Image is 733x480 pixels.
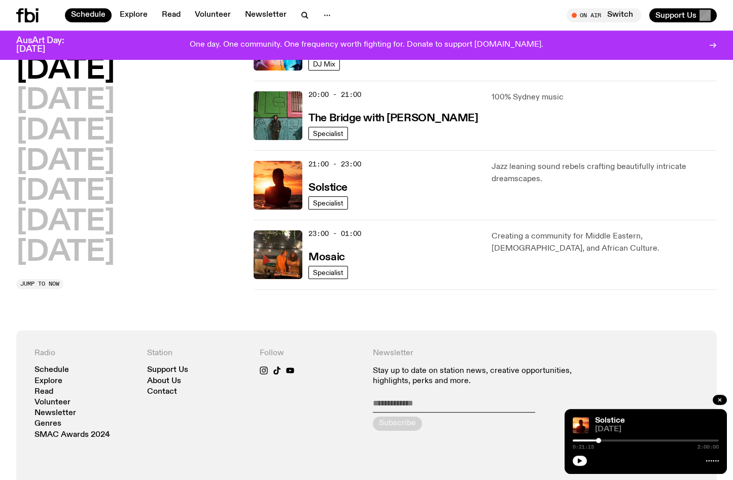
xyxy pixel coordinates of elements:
[34,420,61,428] a: Genres
[16,178,115,207] button: [DATE]
[308,159,361,169] span: 21:00 - 23:00
[34,349,135,358] h4: Radio
[34,378,62,385] a: Explore
[34,388,53,396] a: Read
[492,91,717,104] p: 100% Sydney music
[239,8,293,22] a: Newsletter
[34,399,71,406] a: Volunteer
[16,148,115,176] button: [DATE]
[254,91,302,140] img: Amelia Sparke is wearing a black hoodie and pants, leaning against a blue, green and pink wall wi...
[373,349,586,358] h4: Newsletter
[260,349,360,358] h4: Follow
[65,8,112,22] a: Schedule
[373,417,422,431] button: Subscribe
[308,57,340,71] a: DJ Mix
[254,230,302,279] img: Tommy and Jono Playing at a fundraiser for Palestine
[567,8,641,22] button: On AirSwitch
[34,409,76,417] a: Newsletter
[114,8,154,22] a: Explore
[308,113,478,124] h3: The Bridge with [PERSON_NAME]
[595,417,625,425] a: Solstice
[308,250,344,263] a: Mosaic
[313,60,335,67] span: DJ Mix
[573,444,594,450] span: 0:21:15
[492,230,717,255] p: Creating a community for Middle Eastern, [DEMOGRAPHIC_DATA], and African Culture.
[313,129,343,137] span: Specialist
[16,87,115,115] button: [DATE]
[308,111,478,124] a: The Bridge with [PERSON_NAME]
[16,208,115,236] button: [DATE]
[308,181,347,193] a: Solstice
[16,37,81,54] h3: AusArt Day: [DATE]
[308,196,348,210] a: Specialist
[649,8,717,22] button: Support Us
[308,90,361,99] span: 20:00 - 21:00
[308,183,347,193] h3: Solstice
[34,366,69,374] a: Schedule
[147,388,177,396] a: Contact
[308,266,348,279] a: Specialist
[16,117,115,146] button: [DATE]
[34,431,110,439] a: SMAC Awards 2024
[147,378,181,385] a: About Us
[308,229,361,238] span: 23:00 - 01:00
[655,11,696,20] span: Support Us
[16,56,115,85] button: [DATE]
[697,444,719,450] span: 2:00:00
[595,426,719,433] span: [DATE]
[492,161,717,185] p: Jazz leaning sound rebels crafting beautifully intricate dreamscapes.
[254,161,302,210] img: A girl standing in the ocean as waist level, staring into the rise of the sun.
[16,279,63,289] button: Jump to now
[190,41,543,50] p: One day. One community. One frequency worth fighting for. Donate to support [DOMAIN_NAME].
[308,127,348,140] a: Specialist
[20,281,59,287] span: Jump to now
[147,366,188,374] a: Support Us
[308,252,344,263] h3: Mosaic
[313,268,343,276] span: Specialist
[189,8,237,22] a: Volunteer
[147,349,248,358] h4: Station
[313,199,343,207] span: Specialist
[373,366,586,386] p: Stay up to date on station news, creative opportunities, highlights, perks and more.
[573,417,589,433] img: A girl standing in the ocean as waist level, staring into the rise of the sun.
[156,8,187,22] a: Read
[16,238,115,267] button: [DATE]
